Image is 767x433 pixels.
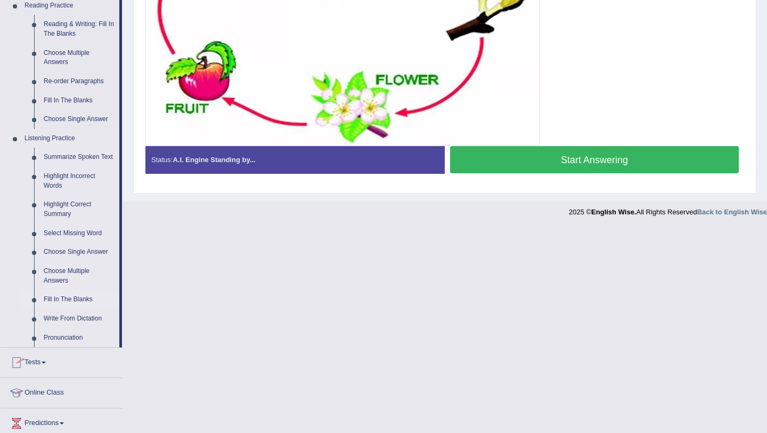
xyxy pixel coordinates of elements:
a: Fill In The Blanks [39,91,119,110]
strong: A.I. Engine Standing by... [173,156,255,164]
a: Reading & Writing: Fill In The Blanks [39,15,119,43]
a: Re-order Paragraphs [39,72,119,91]
a: Online Class [1,378,122,405]
a: Fill In The Blanks [39,290,119,309]
a: Choose Single Answer [39,243,119,262]
div: 2025 © All Rights Reserved [569,202,767,217]
div: Status: [145,146,445,173]
a: Tests [1,348,122,374]
a: Choose Single Answer [39,110,119,129]
a: Listening Practice [20,129,119,148]
a: Highlight Correct Summary [39,195,119,223]
a: Write From Dictation [39,309,119,328]
strong: English Wise. [591,208,636,216]
a: Pronunciation [39,328,119,348]
a: Back to English Wise [697,208,767,216]
a: Select Missing Word [39,224,119,243]
a: Summarize Spoken Text [39,148,119,167]
a: Choose Multiple Answers [39,262,119,290]
button: Start Answering [450,146,739,173]
a: Choose Multiple Answers [39,44,119,72]
a: Highlight Incorrect Words [39,167,119,195]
